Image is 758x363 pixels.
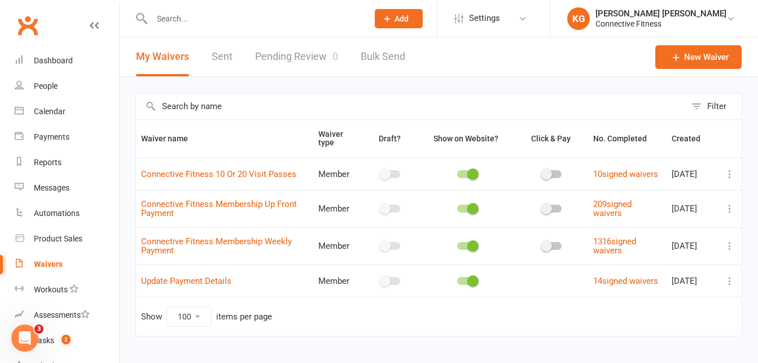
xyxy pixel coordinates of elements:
[255,37,338,76] a: Pending Review0
[361,37,405,76] a: Bulk Send
[141,236,292,256] a: Connective Fitness Membership Weekly Payment
[216,312,272,322] div: items per page
[34,183,69,192] div: Messages
[469,6,500,31] span: Settings
[14,11,42,40] a: Clubworx
[672,134,713,143] span: Created
[15,175,119,201] a: Messages
[34,336,54,345] div: Tasks
[141,306,272,327] div: Show
[332,50,338,62] span: 0
[15,252,119,277] a: Waivers
[15,48,119,74] a: Dashboard
[15,74,119,99] a: People
[667,158,718,190] td: [DATE]
[655,45,742,69] a: New Waiver
[34,158,62,167] div: Reports
[395,14,409,23] span: Add
[313,158,363,190] td: Member
[707,100,726,113] div: Filter
[15,277,119,302] a: Workouts
[15,150,119,175] a: Reports
[433,134,498,143] span: Show on Website?
[34,107,65,116] div: Calendar
[593,276,658,286] a: 14signed waivers
[212,37,233,76] a: Sent
[15,201,119,226] a: Automations
[11,325,38,352] iframe: Intercom live chat
[141,276,231,286] a: Update Payment Details
[34,285,68,294] div: Workouts
[375,9,423,28] button: Add
[593,236,636,256] a: 1316signed waivers
[667,227,718,265] td: [DATE]
[593,199,632,219] a: 209signed waivers
[15,302,119,328] a: Assessments
[593,169,658,179] a: 10signed waivers
[34,325,43,334] span: 3
[15,226,119,252] a: Product Sales
[34,81,58,90] div: People
[588,120,667,158] th: No. Completed
[34,234,82,243] div: Product Sales
[141,132,200,145] button: Waiver name
[34,209,80,218] div: Automations
[595,8,726,19] div: [PERSON_NAME] [PERSON_NAME]
[531,134,571,143] span: Click & Pay
[136,37,189,76] button: My Waivers
[521,132,583,145] button: Click & Pay
[313,120,363,158] th: Waiver type
[686,93,742,119] button: Filter
[595,19,726,29] div: Connective Fitness
[15,124,119,150] a: Payments
[369,132,413,145] button: Draft?
[34,260,63,269] div: Waivers
[148,11,360,27] input: Search...
[379,134,401,143] span: Draft?
[667,190,718,227] td: [DATE]
[34,310,90,319] div: Assessments
[423,132,511,145] button: Show on Website?
[34,56,73,65] div: Dashboard
[313,265,363,297] td: Member
[667,265,718,297] td: [DATE]
[672,132,713,145] button: Created
[62,335,71,344] span: 2
[34,132,69,141] div: Payments
[141,134,200,143] span: Waiver name
[567,7,590,30] div: KG
[15,99,119,124] a: Calendar
[313,227,363,265] td: Member
[141,169,296,179] a: Connective Fitness 10 Or 20 Visit Passes
[313,190,363,227] td: Member
[136,93,686,119] input: Search by name
[15,328,119,353] a: Tasks 2
[141,199,297,219] a: Connective Fitness Membership Up Front Payment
